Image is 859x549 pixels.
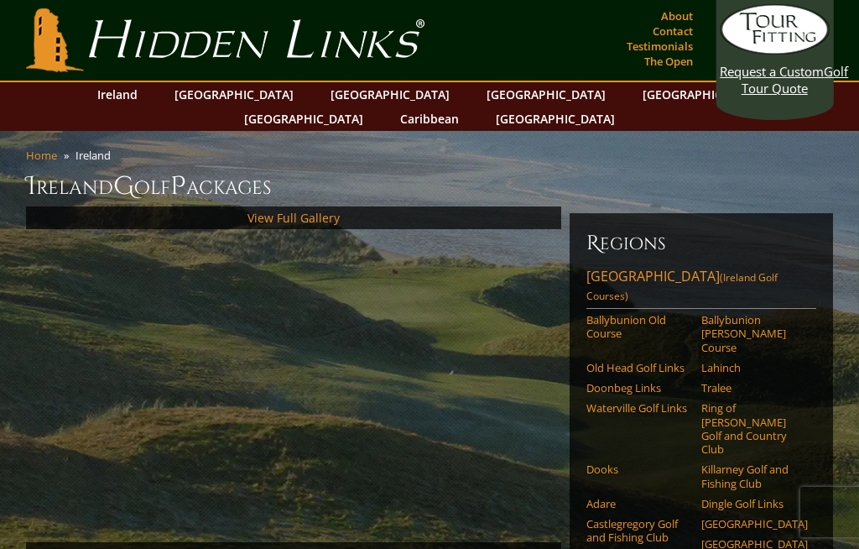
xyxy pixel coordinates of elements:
a: Castlegregory Golf and Fishing Club [586,517,690,545]
a: Killarney Golf and Fishing Club [701,463,805,490]
a: Waterville Golf Links [586,401,690,415]
a: Contact [648,19,697,43]
a: Lahinch [701,361,805,374]
a: [GEOGRAPHIC_DATA] [322,82,458,107]
a: Ballybunion Old Course [586,313,690,341]
a: Tralee [701,381,805,395]
a: Dooks [586,463,690,476]
a: Caribbean [392,107,467,131]
a: [GEOGRAPHIC_DATA] [478,82,614,107]
a: Adare [586,497,690,510]
a: Doonbeg Links [586,381,690,395]
a: Dingle Golf Links [701,497,805,510]
a: View Full Gallery [247,210,340,226]
span: P [170,170,186,203]
span: G [113,170,134,203]
a: [GEOGRAPHIC_DATA] [236,107,372,131]
a: [GEOGRAPHIC_DATA] [634,82,770,107]
a: [GEOGRAPHIC_DATA] [487,107,623,131]
a: Home [26,148,57,163]
h6: Regions [586,230,816,257]
a: [GEOGRAPHIC_DATA](Ireland Golf Courses) [586,267,816,309]
a: [GEOGRAPHIC_DATA] [166,82,302,107]
a: Old Head Golf Links [586,361,690,374]
a: The Open [640,50,697,73]
a: [GEOGRAPHIC_DATA] [701,517,805,531]
a: About [657,4,697,28]
a: Ireland [89,82,146,107]
a: Ballybunion [PERSON_NAME] Course [701,313,805,354]
a: Testimonials [622,34,697,58]
a: Request a CustomGolf Tour Quote [720,4,829,97]
li: Ireland [75,148,117,163]
h1: Ireland olf ackages [26,170,834,203]
span: Request a Custom [720,63,824,80]
a: Ring of [PERSON_NAME] Golf and Country Club [701,401,805,456]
